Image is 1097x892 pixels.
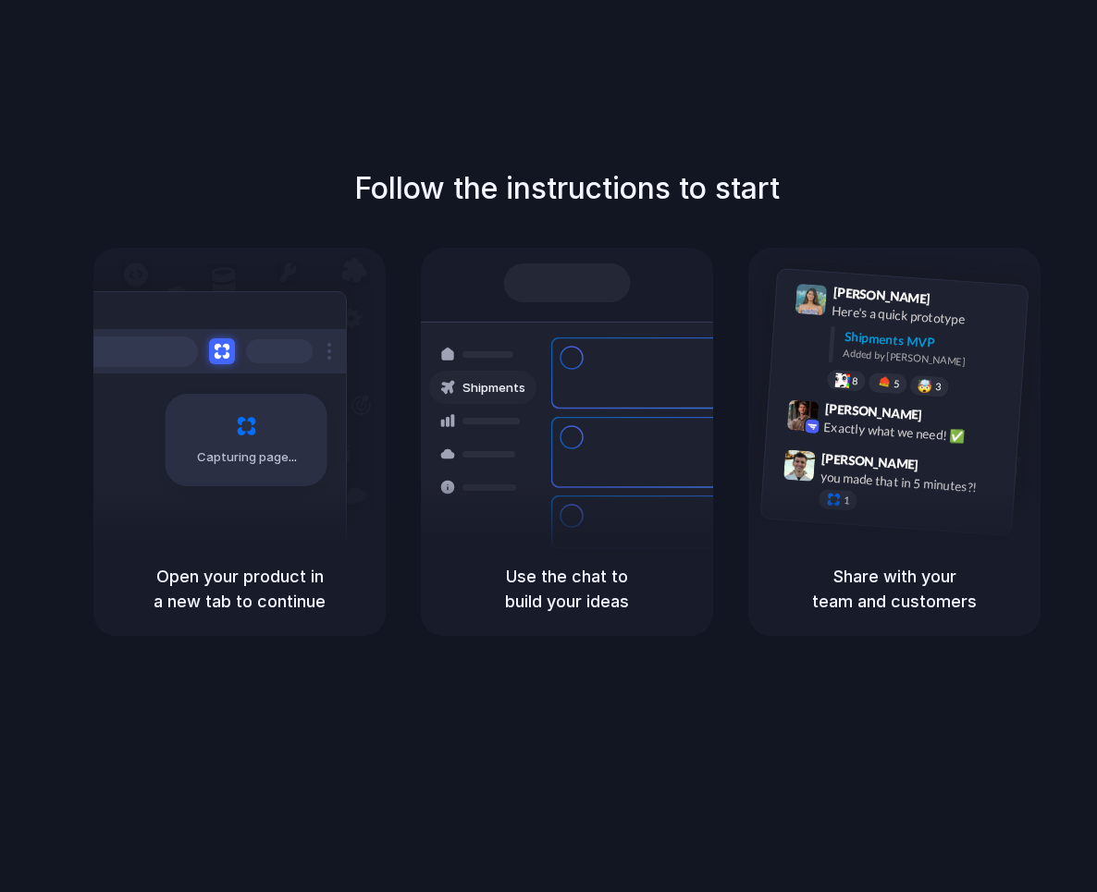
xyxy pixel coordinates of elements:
[824,398,922,425] span: [PERSON_NAME]
[821,448,919,475] span: [PERSON_NAME]
[844,327,1015,358] div: Shipments MVP
[197,448,300,467] span: Capturing page
[116,564,364,614] h5: Open your product in a new tab to continue
[823,418,1008,449] div: Exactly what we need! ✅
[844,495,850,506] span: 1
[770,564,1018,614] h5: Share with your team and customers
[354,166,780,211] h1: Follow the instructions to start
[852,376,858,386] span: 8
[443,564,691,614] h5: Use the chat to build your ideas
[832,301,1017,333] div: Here's a quick prototype
[462,379,525,397] span: Shipments
[843,346,1013,373] div: Added by [PERSON_NAME]
[820,467,1005,498] div: you made that in 5 minutes?!
[832,282,931,309] span: [PERSON_NAME]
